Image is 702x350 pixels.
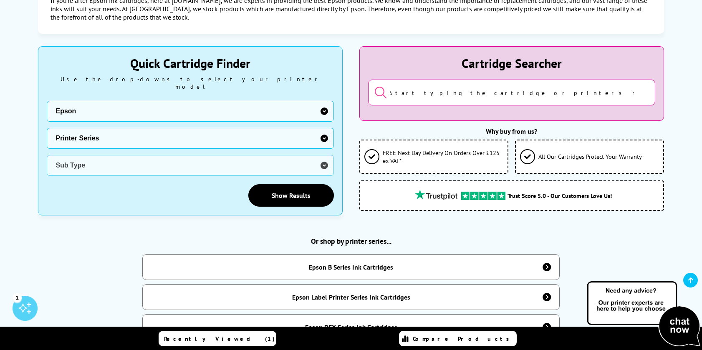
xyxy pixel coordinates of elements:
div: Epson DFX Series Ink Cartridges [305,323,397,331]
img: Open Live Chat window [585,280,702,348]
div: 1 [13,293,22,302]
input: Start typing the cartridge or printer's name... [368,80,655,105]
div: Epson Label Printer Series Ink Cartridges [292,293,410,301]
div: Use the drop-downs to select your printer model [47,75,334,90]
a: Show Results [248,184,334,207]
div: Cartridge Searcher [368,55,655,71]
span: FREE Next Day Delivery On Orders Over £125 ex VAT* [383,149,503,165]
img: trustpilot rating [461,192,505,200]
a: Recently Viewed (1) [159,331,276,346]
span: Trust Score 5.0 - Our Customers Love Us! [508,192,612,200]
span: Recently Viewed (1) [164,335,275,342]
span: Compare Products [413,335,514,342]
div: Quick Cartridge Finder [47,55,334,71]
h2: Or shop by printer series... [38,236,664,246]
div: Epson B Series Ink Cartridges [309,263,393,271]
div: Why buy from us? [359,127,664,135]
a: Compare Products [399,331,517,346]
img: trustpilot rating [411,190,461,200]
span: All Our Cartridges Protect Your Warranty [538,152,642,160]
